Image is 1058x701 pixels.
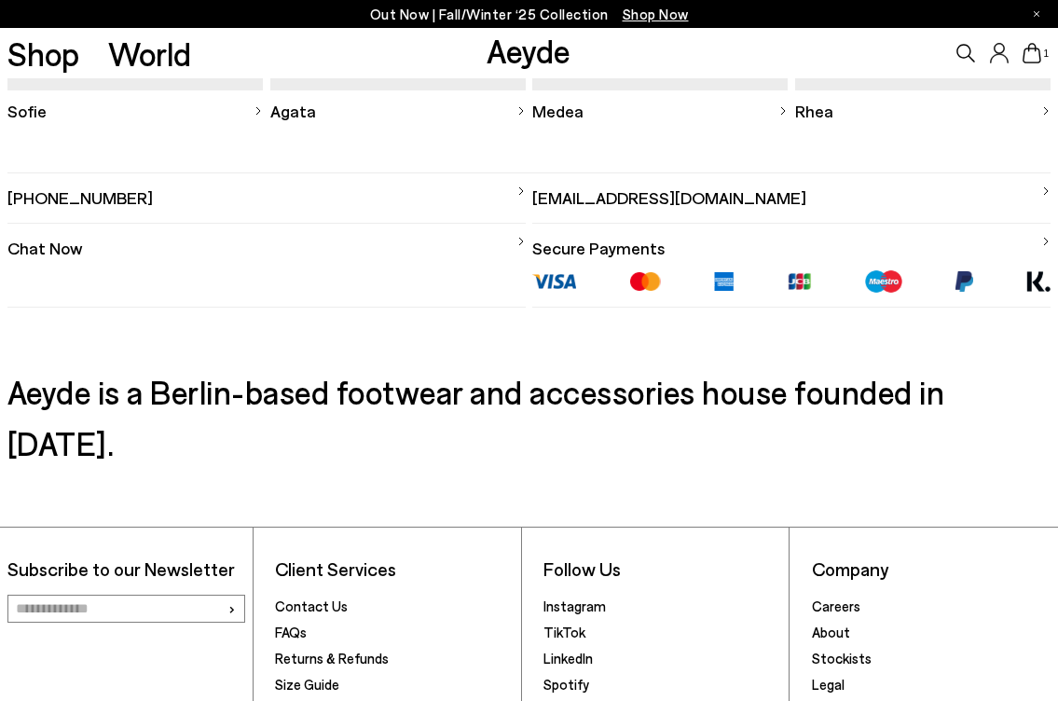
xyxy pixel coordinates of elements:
[270,100,316,123] span: Agata
[275,557,513,581] li: Client Services
[108,37,191,70] a: World
[7,173,526,210] a: [PHONE_NUMBER]
[275,624,307,640] a: FAQs
[270,90,526,132] a: Agata
[487,31,570,70] a: Aeyde
[1041,237,1051,246] img: svg%3E
[778,106,788,116] img: svg%3E
[1041,48,1051,59] span: 1
[795,90,1051,132] a: Rhea
[543,557,781,581] li: Follow Us
[812,650,872,667] a: Stockists
[1041,186,1051,196] img: svg%3E
[7,366,1051,469] h3: Aeyde is a Berlin-based footwear and accessories house founded in [DATE].
[795,100,833,123] span: Rhea
[532,90,788,132] a: Medea
[7,37,79,70] a: Shop
[1041,106,1051,116] img: svg%3E
[532,173,1051,210] a: [EMAIL_ADDRESS][DOMAIN_NAME]
[532,224,1051,260] a: Secure Payments
[812,557,1051,581] li: Company
[812,676,845,693] a: Legal
[7,90,263,132] a: Sofie
[516,237,526,246] img: svg%3E
[543,624,585,640] a: TikTok
[516,106,526,116] img: svg%3E
[623,6,689,22] span: Navigate to /collections/new-in
[370,3,689,26] p: Out Now | Fall/Winter ‘25 Collection
[812,624,850,640] a: About
[275,598,348,614] a: Contact Us
[532,100,584,123] span: Medea
[812,598,860,614] a: Careers
[227,595,236,622] span: ›
[543,676,589,693] a: Spotify
[7,224,526,260] a: Chat Now
[543,598,606,614] a: Instagram
[275,650,389,667] a: Returns & Refunds
[7,100,47,123] span: Sofie
[254,106,263,116] img: svg%3E
[1023,43,1041,63] a: 1
[543,650,593,667] a: LinkedIn
[275,676,339,693] a: Size Guide
[7,557,245,581] p: Subscribe to our Newsletter
[516,186,526,196] img: svg%3E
